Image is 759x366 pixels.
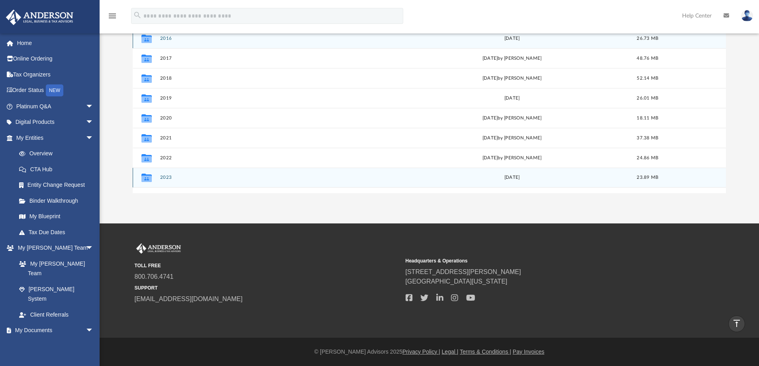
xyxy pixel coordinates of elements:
[108,15,117,21] a: menu
[396,74,628,82] div: [DATE] by [PERSON_NAME]
[396,94,628,102] div: [DATE]
[637,175,658,180] span: 23.89 MB
[11,146,106,162] a: Overview
[442,348,459,355] a: Legal |
[396,114,628,121] div: [DATE] by [PERSON_NAME]
[133,11,142,20] i: search
[6,35,106,51] a: Home
[637,96,658,100] span: 26.01 MB
[46,84,63,96] div: NEW
[513,348,544,355] a: Pay Invoices
[11,307,102,323] a: Client Referrals
[86,130,102,146] span: arrow_drop_down
[741,10,753,22] img: User Pic
[135,243,182,254] img: Anderson Advisors Platinum Portal
[86,98,102,115] span: arrow_drop_down
[160,56,392,61] button: 2017
[135,262,400,269] small: TOLL FREE
[100,348,759,356] div: © [PERSON_NAME] Advisors 2025
[396,55,628,62] div: [DATE] by [PERSON_NAME]
[6,130,106,146] a: My Entitiesarrow_drop_down
[86,323,102,339] span: arrow_drop_down
[732,319,741,328] i: vertical_align_top
[396,154,628,161] div: [DATE] by [PERSON_NAME]
[637,76,658,80] span: 52.14 MB
[11,161,106,177] a: CTA Hub
[6,240,102,256] a: My [PERSON_NAME] Teamarrow_drop_down
[135,273,174,280] a: 800.706.4741
[160,175,392,180] button: 2023
[11,177,106,193] a: Entity Change Request
[637,56,658,60] span: 48.76 MB
[160,135,392,141] button: 2021
[396,35,628,42] div: [DATE]
[160,155,392,160] button: 2022
[6,98,106,114] a: Platinum Q&Aarrow_drop_down
[6,114,106,130] a: Digital Productsarrow_drop_down
[402,348,440,355] a: Privacy Policy |
[11,338,98,354] a: Box
[86,240,102,256] span: arrow_drop_down
[160,76,392,81] button: 2018
[637,155,658,160] span: 24.86 MB
[637,36,658,40] span: 26.73 MB
[133,28,726,193] div: grid
[86,114,102,131] span: arrow_drop_down
[135,296,243,302] a: [EMAIL_ADDRESS][DOMAIN_NAME]
[11,224,106,240] a: Tax Due Dates
[406,257,671,264] small: Headquarters & Operations
[406,278,508,285] a: [GEOGRAPHIC_DATA][US_STATE]
[160,115,392,121] button: 2020
[460,348,511,355] a: Terms & Conditions |
[4,10,76,25] img: Anderson Advisors Platinum Portal
[396,134,628,141] div: [DATE] by [PERSON_NAME]
[406,268,521,275] a: [STREET_ADDRESS][PERSON_NAME]
[135,284,400,292] small: SUPPORT
[11,193,106,209] a: Binder Walkthrough
[160,96,392,101] button: 2019
[160,36,392,41] button: 2016
[396,174,628,181] div: [DATE]
[11,209,102,225] a: My Blueprint
[6,51,106,67] a: Online Ordering
[6,323,102,339] a: My Documentsarrow_drop_down
[6,67,106,82] a: Tax Organizers
[11,256,98,281] a: My [PERSON_NAME] Team
[11,281,102,307] a: [PERSON_NAME] System
[108,11,117,21] i: menu
[6,82,106,99] a: Order StatusNEW
[728,315,745,332] a: vertical_align_top
[637,115,658,120] span: 18.11 MB
[637,135,658,140] span: 37.38 MB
